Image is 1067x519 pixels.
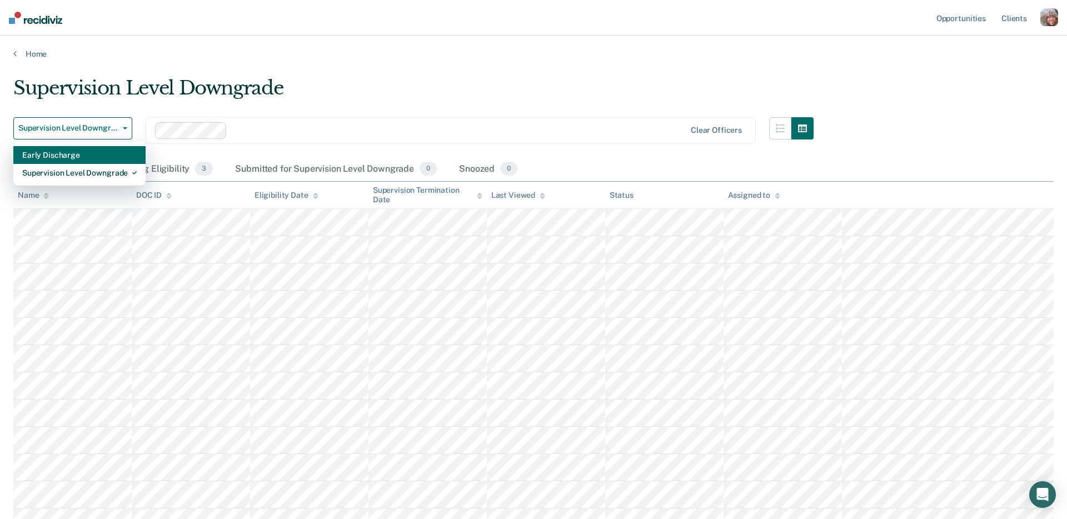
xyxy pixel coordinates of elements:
[22,146,137,164] div: Early Discharge
[136,191,172,200] div: DOC ID
[113,157,215,182] div: Pending Eligibility3
[500,162,517,176] span: 0
[255,191,318,200] div: Eligibility Date
[691,126,742,135] div: Clear officers
[420,162,437,176] span: 0
[18,191,49,200] div: Name
[13,49,1054,59] a: Home
[195,162,213,176] span: 3
[373,186,482,204] div: Supervision Termination Date
[1029,481,1056,508] div: Open Intercom Messenger
[491,191,545,200] div: Last Viewed
[9,12,62,24] img: Recidiviz
[457,157,520,182] div: Snoozed0
[233,157,439,182] div: Submitted for Supervision Level Downgrade0
[728,191,780,200] div: Assigned to
[13,77,814,108] div: Supervision Level Downgrade
[13,117,132,139] button: Supervision Level Downgrade
[18,123,118,133] span: Supervision Level Downgrade
[22,164,137,182] div: Supervision Level Downgrade
[610,191,634,200] div: Status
